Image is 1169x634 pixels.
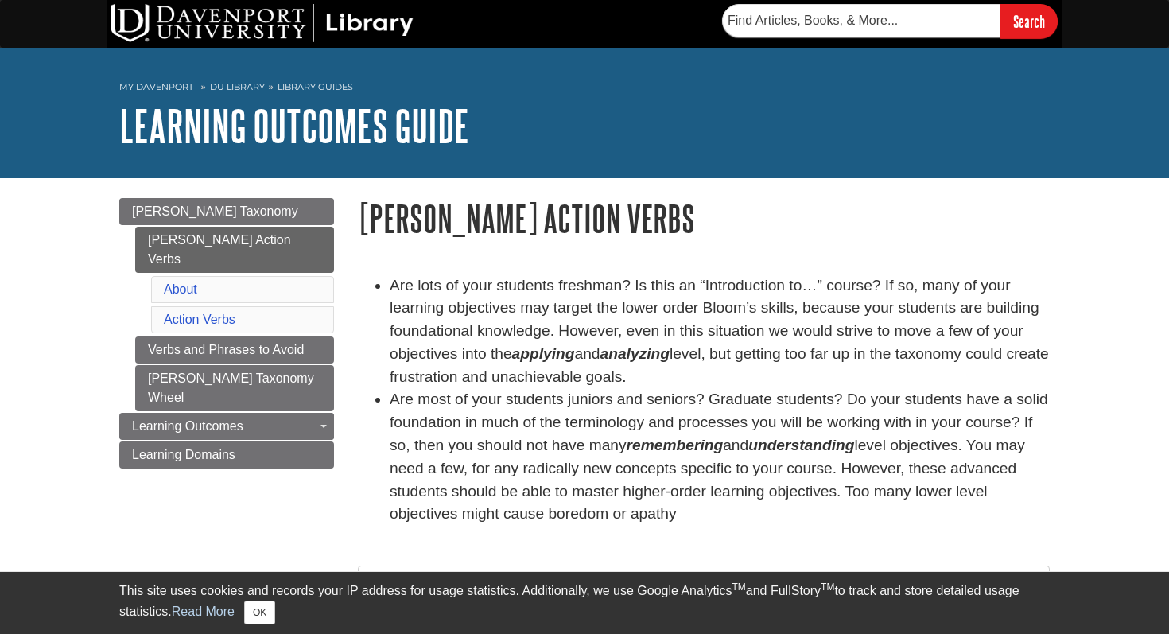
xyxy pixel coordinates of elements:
input: Find Articles, Books, & More... [722,4,1000,37]
em: remembering [627,437,724,453]
span: [PERSON_NAME] Taxonomy [132,204,298,218]
nav: breadcrumb [119,76,1050,102]
li: Are lots of your students freshman? Is this an “Introduction to…” course? If so, many of your lea... [390,274,1050,389]
a: Learning Domains [119,441,334,469]
a: My Davenport [119,80,193,94]
span: Learning Outcomes [132,419,243,433]
a: About [164,282,197,296]
span: Learning Domains [132,448,235,461]
a: Verbs and Phrases to Avoid [135,336,334,364]
sup: TM [821,581,834,593]
a: [PERSON_NAME] Taxonomy Wheel [135,365,334,411]
a: DU Library [210,81,265,92]
img: DU Library [111,4,414,42]
div: This site uses cookies and records your IP address for usage statistics. Additionally, we use Goo... [119,581,1050,624]
a: [PERSON_NAME] Action Verbs [135,227,334,273]
button: Close [244,601,275,624]
a: Read More [172,605,235,618]
sup: TM [732,581,745,593]
a: Learning Outcomes Guide [119,101,469,150]
em: understanding [748,437,854,453]
div: Guide Page Menu [119,198,334,469]
strong: analyzing [600,345,670,362]
h2: Action Verbs [359,566,1049,609]
a: Action Verbs [164,313,235,326]
form: Searches DU Library's articles, books, and more [722,4,1058,38]
input: Search [1000,4,1058,38]
h1: [PERSON_NAME] Action Verbs [358,198,1050,239]
strong: applying [512,345,575,362]
li: Are most of your students juniors and seniors? Graduate students? Do your students have a solid f... [390,388,1050,526]
a: Library Guides [278,81,353,92]
a: Learning Outcomes [119,413,334,440]
a: [PERSON_NAME] Taxonomy [119,198,334,225]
